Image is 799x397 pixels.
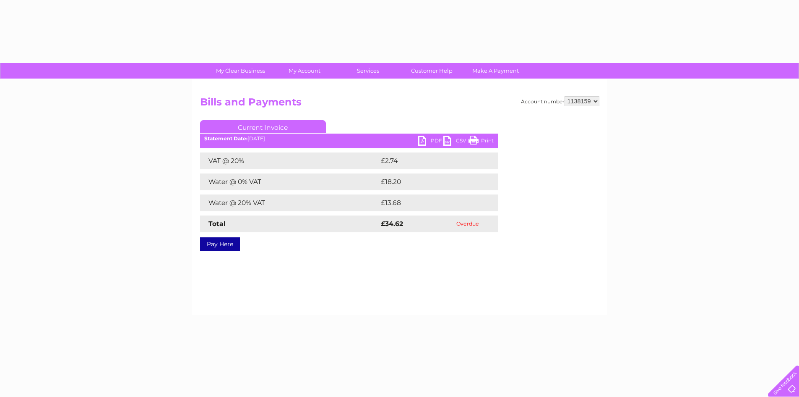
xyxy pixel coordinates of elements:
[206,63,275,79] a: My Clear Business
[200,237,240,251] a: Pay Here
[381,220,403,228] strong: £34.62
[200,152,379,169] td: VAT @ 20%
[379,174,480,190] td: £18.20
[443,136,468,148] a: CSV
[379,195,480,211] td: £13.68
[200,120,326,133] a: Current Invoice
[200,96,599,112] h2: Bills and Payments
[468,136,494,148] a: Print
[418,136,443,148] a: PDF
[204,135,247,142] b: Statement Date:
[397,63,466,79] a: Customer Help
[270,63,339,79] a: My Account
[200,195,379,211] td: Water @ 20% VAT
[200,136,498,142] div: [DATE]
[208,220,226,228] strong: Total
[521,96,599,106] div: Account number
[200,174,379,190] td: Water @ 0% VAT
[379,152,478,169] td: £2.74
[437,216,497,232] td: Overdue
[461,63,530,79] a: Make A Payment
[333,63,403,79] a: Services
